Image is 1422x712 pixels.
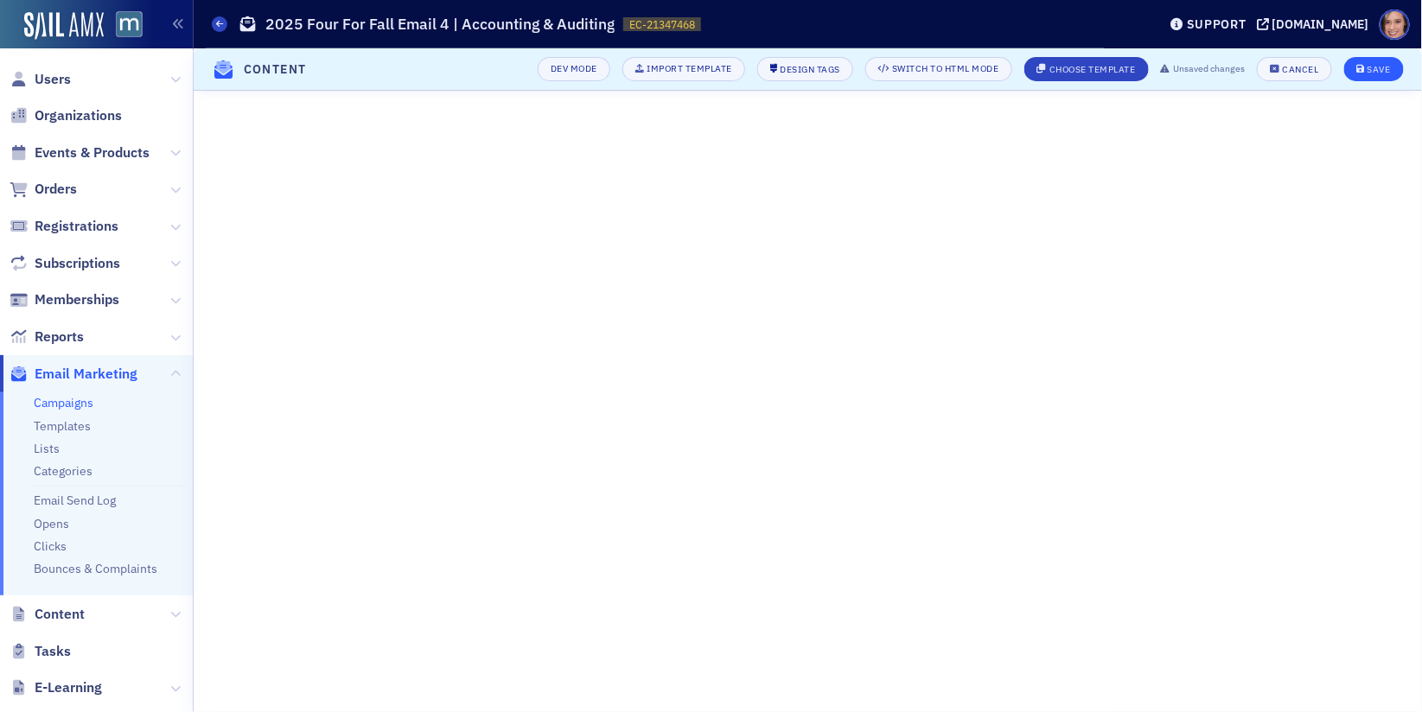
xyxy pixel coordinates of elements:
button: [DOMAIN_NAME] [1257,18,1375,30]
span: Profile [1380,10,1410,40]
a: Opens [34,516,69,531]
a: Orders [10,180,77,199]
button: Switch to HTML Mode [865,57,1012,81]
a: Clicks [34,538,67,554]
div: [DOMAIN_NAME] [1272,16,1369,32]
span: Events & Products [35,143,150,162]
a: Subscriptions [10,254,120,273]
div: Choose Template [1049,65,1136,74]
button: Choose Template [1024,57,1149,81]
a: Campaigns [34,395,93,410]
button: Save [1344,57,1404,81]
a: Reports [10,327,84,346]
button: Import Template [622,57,745,81]
span: Tasks [35,642,71,661]
a: Users [10,70,71,89]
a: Categories [34,463,92,479]
a: E-Learning [10,678,102,697]
span: E-Learning [35,678,102,697]
button: Design Tags [757,57,853,81]
img: SailAMX [116,11,143,38]
span: Registrations [35,217,118,236]
div: Support [1187,16,1247,32]
div: Import Template [647,64,732,73]
button: Dev Mode [538,57,610,81]
span: Content [35,605,85,624]
a: Lists [34,441,60,456]
a: Tasks [10,642,71,661]
h4: Content [244,60,307,79]
div: Cancel [1283,65,1319,74]
a: Email Send Log [34,493,116,508]
a: Registrations [10,217,118,236]
h1: 2025 Four For Fall Email 4 | Accounting & Auditing [265,14,615,35]
a: Bounces & Complaints [34,561,157,576]
span: Memberships [35,290,119,309]
img: SailAMX [24,12,104,40]
span: Email Marketing [35,365,137,384]
div: Switch to HTML Mode [892,64,999,73]
span: Users [35,70,71,89]
span: Subscriptions [35,254,120,273]
div: Design Tags [780,65,840,74]
a: Memberships [10,290,119,309]
span: Reports [35,327,84,346]
a: Organizations [10,106,122,125]
a: Events & Products [10,143,150,162]
a: Content [10,605,85,624]
span: EC-21347468 [629,17,695,32]
a: View Homepage [104,11,143,41]
div: Save [1368,65,1391,74]
span: Unsaved changes [1173,62,1245,76]
a: Templates [34,418,91,434]
a: Email Marketing [10,365,137,384]
span: Organizations [35,106,122,125]
button: Cancel [1257,57,1331,81]
span: Orders [35,180,77,199]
